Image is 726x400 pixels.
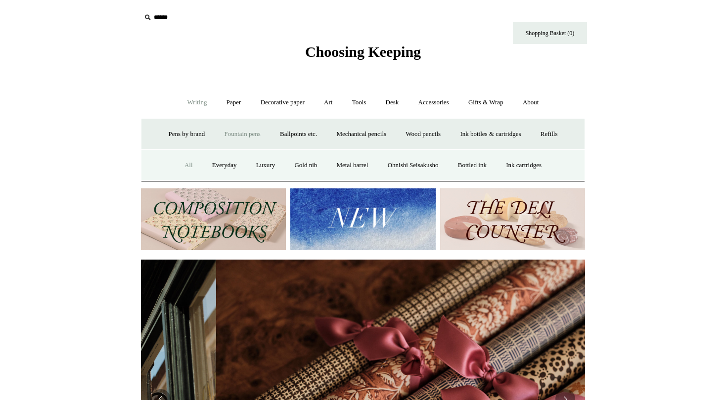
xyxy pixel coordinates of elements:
[440,188,585,250] img: The Deli Counter
[176,152,202,178] a: All
[327,121,395,147] a: Mechanical pencils
[451,121,530,147] a: Ink bottles & cartridges
[305,51,421,58] a: Choosing Keeping
[271,121,326,147] a: Ballpoints etc.
[305,44,421,60] span: Choosing Keeping
[379,152,448,178] a: Ohnishi Seisakusho
[497,152,550,178] a: Ink cartridges
[459,89,512,116] a: Gifts & Wrap
[179,89,216,116] a: Writing
[409,89,458,116] a: Accessories
[218,89,250,116] a: Paper
[160,121,214,147] a: Pens by brand
[514,89,548,116] a: About
[285,152,326,178] a: Gold nib
[141,188,286,250] img: 202302 Composition ledgers.jpg__PID:69722ee6-fa44-49dd-a067-31375e5d54ec
[513,22,587,44] a: Shopping Basket (0)
[315,89,341,116] a: Art
[252,89,314,116] a: Decorative paper
[203,152,246,178] a: Everyday
[343,89,375,116] a: Tools
[215,121,269,147] a: Fountain pens
[290,188,435,250] img: New.jpg__PID:f73bdf93-380a-4a35-bcfe-7823039498e1
[449,152,496,178] a: Bottled ink
[397,121,450,147] a: Wood pencils
[532,121,567,147] a: Refills
[328,152,377,178] a: Metal barrel
[247,152,284,178] a: Luxury
[377,89,408,116] a: Desk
